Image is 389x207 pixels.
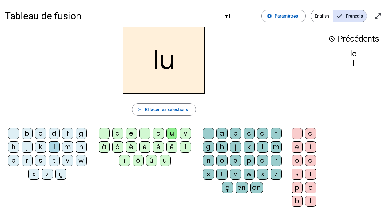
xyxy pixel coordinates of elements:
div: é [139,141,150,153]
div: s [35,155,46,166]
span: English [311,10,333,22]
div: t [305,169,316,180]
div: à [99,141,110,153]
div: b [230,128,241,139]
div: j [230,141,241,153]
span: Paramètres [275,12,298,20]
mat-icon: history [328,35,335,42]
div: ë [166,141,177,153]
div: l [328,60,379,67]
mat-icon: format_size [224,12,232,20]
div: ï [119,155,130,166]
h2: lu [123,27,205,94]
div: â [112,141,123,153]
div: k [244,141,255,153]
div: l [305,196,316,207]
div: h [8,141,19,153]
button: Entrer en plein écran [372,10,384,22]
div: x [28,169,39,180]
div: f [271,128,282,139]
div: ç [55,169,66,180]
div: p [244,155,255,166]
div: a [216,128,228,139]
div: on [250,182,263,193]
div: é [230,155,241,166]
h3: Précédents [328,32,379,46]
mat-button-toggle-group: Language selection [311,10,367,22]
div: o [153,128,164,139]
div: o [216,155,228,166]
mat-icon: add [234,12,242,20]
div: ê [153,141,164,153]
div: v [62,155,73,166]
div: e [292,141,303,153]
mat-icon: settings [267,13,272,19]
div: f [62,128,73,139]
div: b [22,128,33,139]
div: y [180,128,191,139]
div: ü [160,155,171,166]
div: n [76,141,87,153]
span: Français [333,10,367,22]
div: e [126,128,137,139]
div: q [257,155,268,166]
div: ô [133,155,144,166]
div: n [203,155,214,166]
div: c [35,128,46,139]
div: b [292,196,303,207]
div: z [271,169,282,180]
div: h [216,141,228,153]
div: j [22,141,33,153]
div: d [257,128,268,139]
div: c [305,182,316,193]
div: t [216,169,228,180]
h1: Tableau de fusion [5,6,220,26]
div: s [203,169,214,180]
div: d [49,128,60,139]
div: s [292,169,303,180]
div: o [292,155,303,166]
div: r [22,155,33,166]
mat-icon: open_in_full [374,12,382,20]
div: g [76,128,87,139]
div: a [305,128,316,139]
div: v [230,169,241,180]
div: k [35,141,46,153]
div: a [112,128,123,139]
div: è [126,141,137,153]
button: Effacer les sélections [132,103,196,116]
div: g [203,141,214,153]
div: î [180,141,191,153]
div: p [8,155,19,166]
div: w [76,155,87,166]
div: p [292,182,303,193]
div: l [257,141,268,153]
div: t [49,155,60,166]
div: u [166,128,177,139]
div: en [236,182,248,193]
div: m [62,141,73,153]
div: z [42,169,53,180]
div: l [49,141,60,153]
div: i [305,141,316,153]
div: le [328,50,379,58]
button: Paramètres [261,10,306,22]
div: û [146,155,157,166]
button: Augmenter la taille de la police [232,10,244,22]
div: d [305,155,316,166]
div: c [244,128,255,139]
span: Effacer les sélections [145,106,188,113]
button: Diminuer la taille de la police [244,10,256,22]
div: m [271,141,282,153]
div: x [257,169,268,180]
mat-icon: remove [247,12,254,20]
mat-icon: close [137,107,143,112]
div: w [244,169,255,180]
div: i [139,128,150,139]
div: r [271,155,282,166]
div: ç [222,182,233,193]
